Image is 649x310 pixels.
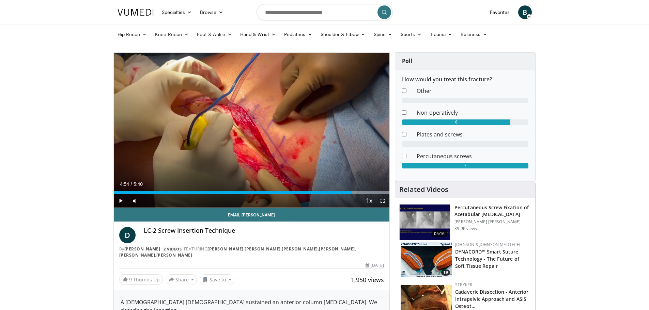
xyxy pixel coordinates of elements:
div: 7 [402,163,528,168]
a: 05:16 Percutaneous Screw Fixation of Acetabular [MEDICAL_DATA] [PERSON_NAME] [PERSON_NAME] 39.9K ... [399,204,531,240]
div: 6 [402,119,510,125]
button: Save to [200,274,234,285]
strong: Poll [402,57,412,65]
a: Shoulder & Elbow [316,28,370,41]
div: [DATE] [366,262,384,268]
a: 9 Thumbs Up [119,274,163,285]
a: Stryker [455,282,472,288]
span: 19 [441,270,450,276]
a: Favorites [486,5,514,19]
a: [PERSON_NAME] [156,252,192,258]
a: Sports [397,28,426,41]
a: [PERSON_NAME] [282,246,318,252]
button: Share [166,274,197,285]
h3: Percutaneous Screw Fixation of Acetabular [MEDICAL_DATA] [454,204,531,218]
h6: How would you treat this fracture? [402,76,528,83]
div: Progress Bar [114,191,390,194]
h4: Related Videos [399,185,448,194]
p: [PERSON_NAME] [PERSON_NAME] [454,219,531,225]
a: [PERSON_NAME] [319,246,355,252]
span: / [131,181,132,187]
span: 9 [129,276,132,283]
a: Cadaveric Dissection - Anterior Intrapelvic Approach and ASIS Osteot… [455,289,528,309]
h4: LC-2 Screw Insertion Technique [144,227,384,234]
dd: Non-operatively [412,109,534,117]
a: Hand & Wrist [236,28,280,41]
a: Trauma [426,28,457,41]
a: D [119,227,136,243]
a: DYNACORD™ Smart Suture Technology - The Future of Soft Tissue Repair [455,248,519,269]
a: Browse [196,5,227,19]
a: 19 [401,242,452,277]
button: Fullscreen [376,194,389,208]
a: 2 Videos [161,246,184,252]
a: B [518,5,532,19]
dd: Percutaneous screws [412,152,534,160]
img: 134112_0000_1.png.150x105_q85_crop-smart_upscale.jpg [400,205,450,240]
img: 48a250ad-ab0f-467a-96cf-45a5ca85618f.150x105_q85_crop-smart_upscale.jpg [401,242,452,277]
a: Email [PERSON_NAME] [114,208,390,222]
dd: Plates and screws [412,130,534,138]
a: [PERSON_NAME] [245,246,281,252]
p: 39.9K views [454,226,477,231]
span: 5:40 [134,181,143,187]
a: Johnson & Johnson MedTech [455,242,520,247]
dd: Other [412,87,534,95]
a: Knee Recon [151,28,193,41]
input: Search topics, interventions [257,4,393,20]
span: 1,950 views [351,276,384,284]
a: Specialties [158,5,196,19]
a: Business [457,28,491,41]
video-js: Video Player [114,53,390,208]
a: Foot & Ankle [193,28,236,41]
button: Play [114,194,127,208]
a: [PERSON_NAME] [207,246,244,252]
a: [PERSON_NAME] [124,246,160,252]
span: 4:54 [120,181,129,187]
button: Mute [127,194,141,208]
button: Playback Rate [362,194,376,208]
a: Hip Recon [113,28,151,41]
a: Spine [370,28,397,41]
a: Pediatrics [280,28,316,41]
span: 05:16 [431,230,448,237]
div: By FEATURING , , , , , [119,246,384,258]
img: VuMedi Logo [118,9,154,16]
a: [PERSON_NAME] [119,252,155,258]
